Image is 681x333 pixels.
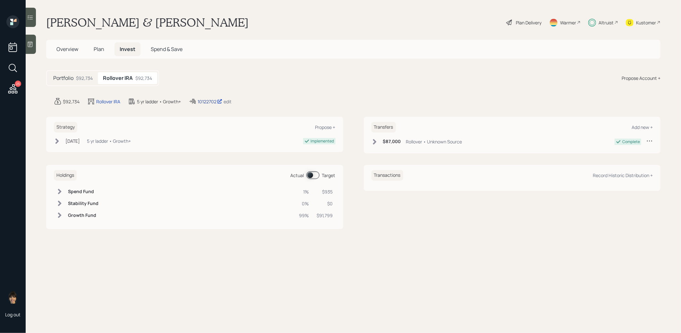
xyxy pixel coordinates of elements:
[120,46,135,53] span: Invest
[68,201,98,206] h6: Stability Fund
[5,312,21,318] div: Log out
[315,124,336,130] div: Propose +
[299,212,309,219] div: 99%
[94,46,104,53] span: Plan
[65,138,80,144] div: [DATE]
[291,172,304,179] div: Actual
[15,81,21,87] div: 25
[636,19,656,26] div: Kustomer
[560,19,576,26] div: Warmer
[622,139,640,145] div: Complete
[383,139,401,144] h6: $87,000
[593,172,653,178] div: Record Historic Distribution +
[317,212,333,219] div: $91,799
[299,200,309,207] div: 0%
[63,98,80,105] div: $92,734
[46,15,249,30] h1: [PERSON_NAME] & [PERSON_NAME]
[224,98,232,105] div: edit
[87,138,131,144] div: 5 yr ladder • Growth+
[317,200,333,207] div: $0
[371,170,403,181] h6: Transactions
[516,19,541,26] div: Plan Delivery
[371,122,396,132] h6: Transfers
[406,138,462,145] div: Rollover • Unknown Source
[151,46,183,53] span: Spend & Save
[311,138,334,144] div: Implemented
[53,75,73,81] h5: Portfolio
[622,75,660,81] div: Propose Account +
[299,188,309,195] div: 1%
[54,170,77,181] h6: Holdings
[135,75,152,81] div: $92,734
[317,188,333,195] div: $935
[322,172,336,179] div: Target
[137,98,181,105] div: 5 yr ladder • Growth+
[54,122,77,132] h6: Strategy
[56,46,78,53] span: Overview
[198,98,222,105] div: 10122702
[76,75,93,81] div: $92,734
[68,213,98,218] h6: Growth Fund
[103,75,133,81] h5: Rollover IRA
[96,98,120,105] div: Rollover IRA
[68,189,98,194] h6: Spend Fund
[632,124,653,130] div: Add new +
[599,19,614,26] div: Altruist
[6,291,19,304] img: treva-nostdahl-headshot.png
